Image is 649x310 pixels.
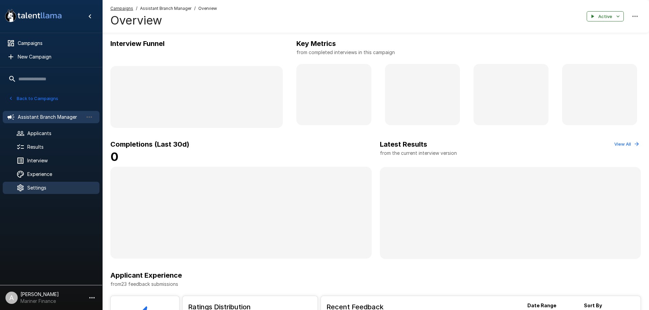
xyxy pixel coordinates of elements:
p: from the current interview version [380,150,457,157]
span: Assistant Branch Manager [140,5,191,12]
button: View All [613,139,641,149]
b: 0 [110,150,119,164]
b: Date Range [527,303,556,308]
b: Interview Funnel [110,39,165,48]
b: Sort By [584,303,602,308]
span: / [194,5,196,12]
b: Completions (Last 30d) [110,140,189,148]
b: Key Metrics [296,39,336,48]
span: Overview [198,5,217,12]
u: Campaigns [110,6,133,11]
button: Active [587,11,624,22]
b: Applicant Experience [110,271,182,279]
h4: Overview [110,13,217,28]
p: from 23 feedback submissions [110,281,641,288]
span: / [136,5,137,12]
b: Latest Results [380,140,427,148]
p: from completed interviews in this campaign [296,49,641,56]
